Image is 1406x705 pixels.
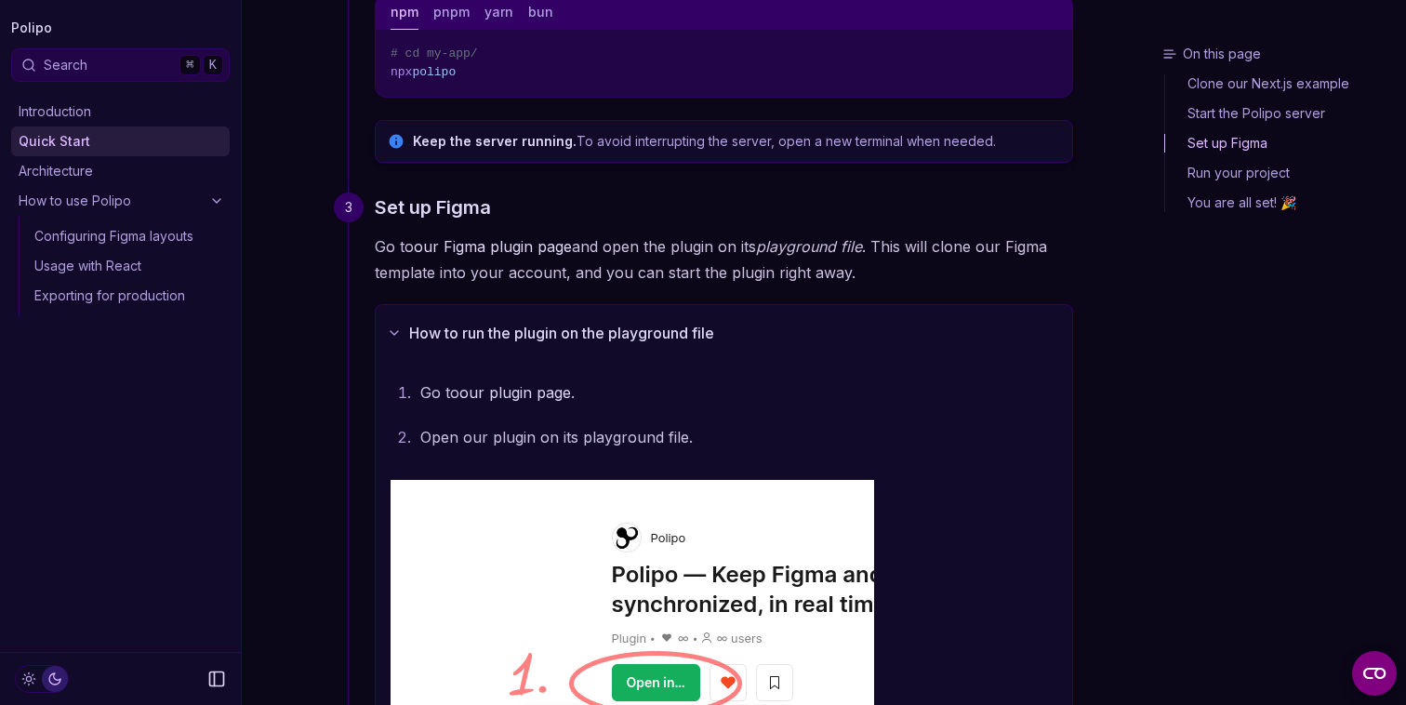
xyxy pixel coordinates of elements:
button: Toggle Theme [15,665,69,693]
strong: Keep the server running. [413,133,577,149]
em: playground file [756,237,862,256]
a: Exporting for production [27,281,230,311]
kbd: ⌘ [179,55,200,75]
a: Clone our Next.js example [1165,74,1399,99]
button: Search⌘K [11,48,230,82]
a: Set up Figma [375,193,491,222]
button: Collapse Sidebar [202,664,232,694]
a: Usage with React [27,251,230,281]
h3: On this page [1162,45,1399,63]
p: To avoid interrupting the server, open a new terminal when needed. [413,132,1061,151]
a: Polipo [11,15,52,41]
p: Go to . [420,379,1057,406]
button: How to run the plugin on the playground file [376,305,1072,361]
p: Open our plugin on its playground file. [420,424,1057,450]
a: You are all set! 🎉 [1165,188,1399,212]
a: our plugin page [459,383,571,402]
p: Go to and open the plugin on its . This will clone our Figma template into your account, and you ... [375,233,1073,286]
span: polipo [412,65,456,79]
span: # cd my-app/ [391,47,478,60]
a: How to use Polipo [11,186,230,216]
a: Quick Start [11,126,230,156]
a: Configuring Figma layouts [27,221,230,251]
a: Start the Polipo server [1165,99,1399,128]
span: npx [391,65,412,79]
kbd: K [203,55,223,75]
a: Run your project [1165,158,1399,188]
a: our Figma plugin page [414,237,572,256]
button: Open CMP widget [1352,651,1397,696]
a: Introduction [11,97,230,126]
a: Architecture [11,156,230,186]
a: Set up Figma [1165,128,1399,158]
